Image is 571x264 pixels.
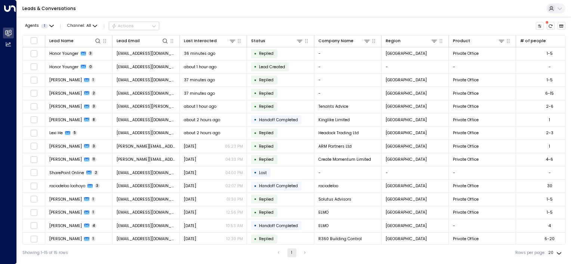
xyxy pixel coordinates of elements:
[117,170,176,176] span: no-reply@sharepointonline.com
[109,22,159,31] div: Button group with a nested menu
[259,77,274,83] span: Replied
[549,117,550,123] div: 1
[386,38,401,44] div: Region
[226,223,243,229] p: 10:53 AM
[41,24,48,28] span: 1
[49,37,102,44] div: Lead Name
[184,157,196,162] span: Yesterday
[254,155,257,164] div: •
[449,60,516,73] td: -
[184,210,196,215] span: Yesterday
[49,210,82,215] span: Emma Chandler
[254,115,257,125] div: •
[117,130,176,136] span: xxhelexi@gmail.com
[184,64,216,70] span: about 1 hour ago
[49,223,82,229] span: Emma Chandler
[318,223,328,229] span: ELMO
[386,77,427,83] span: London
[117,64,176,70] span: honor.younger@tavexbullion.co.uk
[453,236,479,242] span: Private Office
[259,223,298,229] span: Handoff Completed
[184,37,236,44] div: Last Interacted
[545,91,554,96] div: 6-15
[259,130,274,136] span: Replied
[92,210,96,215] span: 1
[30,169,37,176] span: Toggle select row
[259,51,274,56] span: Replied
[49,157,82,162] span: Amelia Coll
[259,210,274,215] span: Replied
[259,183,298,189] span: Handoff Completed
[225,170,243,176] p: 04:00 PM
[453,38,470,44] div: Product
[314,74,382,87] td: -
[30,222,37,229] span: Toggle select row
[453,210,479,215] span: Private Office
[49,144,82,149] span: Alexander Mignone
[318,104,348,109] span: Tenants Advice
[318,183,338,189] span: rociodeloo
[184,170,196,176] span: Yesterday
[49,170,84,176] span: SharePoint Online
[117,210,176,215] span: emma.chandler95@outlook.com
[558,22,566,30] button: Archived Leads
[117,77,176,83] span: aohorne9@gmail.com
[49,197,82,202] span: Gareck Wilson
[546,130,553,136] div: 2-3
[49,77,82,83] span: Adam Horne
[386,117,427,123] span: London
[184,38,217,44] div: Last Interacted
[117,117,176,123] span: thana@kinglikeconcierge.com
[184,51,215,56] span: 36 minutes ago
[30,182,37,189] span: Toggle select row
[30,129,37,136] span: Toggle select row
[449,166,516,179] td: -
[117,144,176,149] span: alexander.mignone@gmail.com
[547,197,553,202] div: 1-5
[184,144,196,149] span: Yesterday
[117,197,176,202] span: gwilson@solutus.co.uk
[386,144,427,149] span: London
[259,170,267,176] span: Lost
[117,37,169,44] div: Lead Email
[117,104,176,109] span: caitie.kennedy@tenantsadvice.co.uk
[251,38,265,44] div: Status
[386,51,427,56] span: London
[547,210,553,215] div: 1-5
[254,234,257,244] div: •
[184,91,215,96] span: 37 minutes ago
[92,91,96,96] span: 2
[386,223,427,229] span: London
[254,102,257,111] div: •
[92,117,97,122] span: 8
[515,250,545,256] label: Rows per page:
[318,38,354,44] div: Company Name
[49,38,74,44] div: Lead Name
[549,64,551,70] div: -
[314,87,382,100] td: -
[95,183,100,188] span: 3
[254,88,257,98] div: •
[386,183,427,189] span: London
[49,64,78,70] span: Honor Younger
[254,181,257,191] div: •
[259,197,274,202] span: Replied
[318,157,371,162] span: Create Momentum Limited
[287,248,296,257] button: page 1
[318,144,352,149] span: ARM Partners Ltd
[547,22,555,30] span: There are new threads available. Refresh the grid to view the latest updates.
[225,144,243,149] p: 05:23 PM
[453,51,479,56] span: Private Office
[453,157,479,162] span: Private Office
[226,210,243,215] p: 12:56 PM
[547,77,553,83] div: 1-5
[92,104,97,109] span: 3
[536,22,544,30] button: Customize
[72,131,77,135] span: 5
[49,104,82,109] span: Caitie Kennedy
[547,183,552,189] div: 30
[86,23,91,28] span: All
[386,210,427,215] span: London
[254,62,257,72] div: •
[259,91,274,96] span: Replied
